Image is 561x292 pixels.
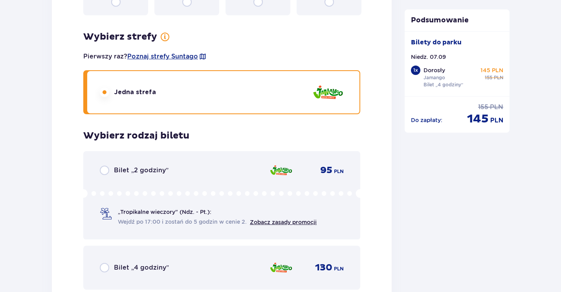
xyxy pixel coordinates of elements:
[315,262,332,274] p: 130
[312,81,344,104] img: zone logo
[114,166,169,175] p: Bilet „2 godziny”
[118,208,211,216] p: „Tropikalne wieczory" (Ndz. - Pt.):
[423,74,445,81] p: Jamango
[269,259,293,276] img: zone logo
[127,52,198,61] a: Poznaj strefy Suntago
[334,265,344,272] p: PLN
[480,66,503,74] p: 145 PLN
[114,88,156,97] p: Jedna strefa
[411,53,446,61] p: Niedz. 07.09
[83,31,157,43] p: Wybierz strefy
[411,66,420,75] div: 1 x
[485,74,492,81] p: 155
[405,16,510,25] p: Podsumowanie
[411,38,462,47] p: Bilety do parku
[423,81,464,88] p: Bilet „4 godziny”
[423,66,445,74] p: Dorosły
[334,168,344,175] p: PLN
[83,130,189,142] p: Wybierz rodzaj biletu
[320,164,332,176] p: 95
[269,162,293,179] img: zone logo
[478,103,488,111] p: 155
[114,263,169,272] p: Bilet „4 godziny”
[490,103,503,111] p: PLN
[494,74,503,81] p: PLN
[490,116,503,125] p: PLN
[118,218,247,226] span: Wejdź po 17:00 i zostań do 5 godzin w cenie 2.
[250,219,317,225] a: Zobacz zasady promocji
[411,116,442,124] p: Do zapłaty :
[83,52,207,61] p: Pierwszy raz?
[467,111,489,126] p: 145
